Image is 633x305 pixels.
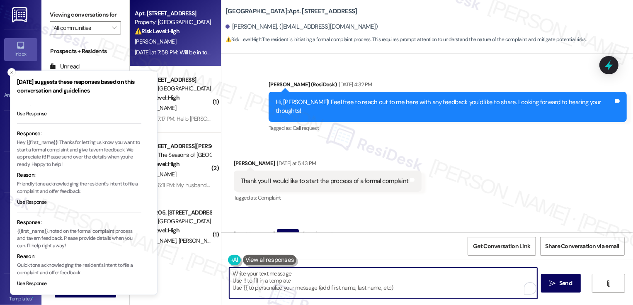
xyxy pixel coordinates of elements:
button: Use Response [17,110,47,118]
span: Share Conversation via email [546,242,619,251]
div: [PERSON_NAME]. ([EMAIL_ADDRESS][DOMAIN_NAME]) [226,22,378,31]
strong: ⚠️ Risk Level: High [135,160,179,168]
strong: ⚠️ Risk Level: High [135,27,179,35]
img: ResiDesk Logo [12,7,29,22]
span: [PERSON_NAME] [178,237,220,244]
span: [PERSON_NAME] [135,104,176,112]
h3: [DATE] suggests these responses based on this conversation and guidelines [17,78,141,95]
div: [DATE] at 7:58 PM: Will be in touch soon with feedback on how to make the tavern more friendly & ... [135,49,402,56]
label: Viewing conversations for [50,8,121,21]
div: Tagged as: [269,122,627,134]
p: {{first_name}}, noted on the formal complaint process and tavern feedback. Please provide details... [17,228,141,250]
span: [PERSON_NAME] [135,171,176,178]
button: Close toast [7,68,16,76]
p: Hey {{first_name}}! Thanks for letting us know you want to start a formal complaint and give tave... [17,139,141,168]
b: [GEOGRAPHIC_DATA]: Apt. [STREET_ADDRESS] [226,7,357,16]
i:  [550,280,556,287]
div: [PERSON_NAME] [234,229,499,242]
strong: ⚠️ Risk Level: High [135,94,179,101]
a: Buildings [4,201,37,224]
div: Property: [GEOGRAPHIC_DATA] [135,18,211,27]
div: [DATE] at 7:58 PM [301,230,342,239]
strong: ⚠️ Risk Level: High [226,36,261,43]
span: [PERSON_NAME] [135,38,176,45]
i:  [606,280,612,287]
div: Question [277,229,299,239]
div: [DATE] 4:32 PM [337,80,372,89]
div: [DATE] at 5:43 PM [275,159,316,168]
span: Complaint [258,194,281,201]
div: Apt. [STREET_ADDRESS] [135,9,211,18]
span: Call request [293,124,319,132]
div: Prospects + Residents [41,47,129,56]
button: Share Conversation via email [540,237,625,256]
a: Inbox [4,38,37,61]
span: Send [559,279,572,288]
div: Apt. W2205, [STREET_ADDRESS] [135,208,211,217]
a: Site Visit • [4,120,37,142]
button: Get Conversation Link [468,237,536,256]
div: Apt. [STREET_ADDRESS][PERSON_NAME] [135,142,211,151]
div: Reason: [17,171,141,179]
div: Unread [50,62,80,71]
button: Use Response [17,280,47,288]
i:  [112,24,116,31]
div: Response: [17,129,141,138]
span: : The resident is initiating a formal complaint process. This requires prompt attention to unders... [226,35,587,44]
a: Leads [4,242,37,265]
input: All communities [53,21,108,34]
div: Property: [GEOGRAPHIC_DATA] [135,84,211,93]
strong: ⚠️ Risk Level: High [135,227,179,234]
div: Reason: [17,252,141,261]
div: Tagged as: [234,192,422,204]
div: Property: The Seasons of [GEOGRAPHIC_DATA] [135,151,211,159]
span: Get Conversation Link [473,242,530,251]
div: Property: [GEOGRAPHIC_DATA] [135,217,211,226]
button: Send [541,274,581,293]
div: Apt. [STREET_ADDRESS] [135,76,211,84]
textarea: To enrich screen reader interactions, please activate Accessibility in Grammarly extension settings [229,268,537,299]
span: • [32,295,33,300]
div: Response: [17,218,141,227]
p: Friendly tone acknowledging the resident's intent to file a complaint and offer feedback. [17,181,141,195]
div: Thank you! I would like to start the process of a formal complaint [241,177,409,185]
div: Hi, [PERSON_NAME]! Feel free to reach out to me here with any feedback you’d like to share. Looki... [276,98,614,116]
div: [PERSON_NAME] (ResiDesk) [269,80,627,92]
button: Use Response [17,199,47,206]
div: [PERSON_NAME] [234,159,422,171]
p: Quick tone acknowledging the resident's intent to file a complaint and offer feedback. [17,262,141,276]
a: Insights • [4,161,37,183]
